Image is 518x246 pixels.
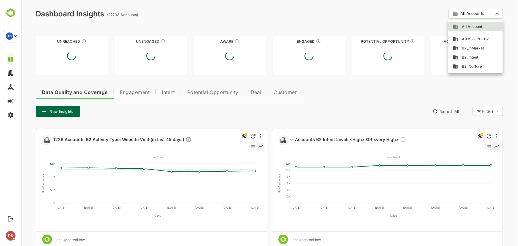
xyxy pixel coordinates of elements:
button: Logout [6,214,15,223]
div: ABM - FIN - B2 [432,36,476,42]
div: B2_InMarket [432,45,476,51]
span: B2_InMarket [437,45,463,51]
span: ABM - FIN - B2 [437,36,467,42]
span: B2_Intent [437,55,457,60]
div: B2_Intent [432,55,476,60]
div: B2_Nurture [432,64,476,69]
div: All Accounts [432,24,476,29]
span: All Accounts [437,24,463,29]
div: PK [6,231,15,241]
img: BambooboxLogoMark.f1c84d78b4c51b1a7b5f700c9845e183.svg [3,7,19,19]
div: AC [6,32,13,40]
span: B2_Nurture [437,64,461,69]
